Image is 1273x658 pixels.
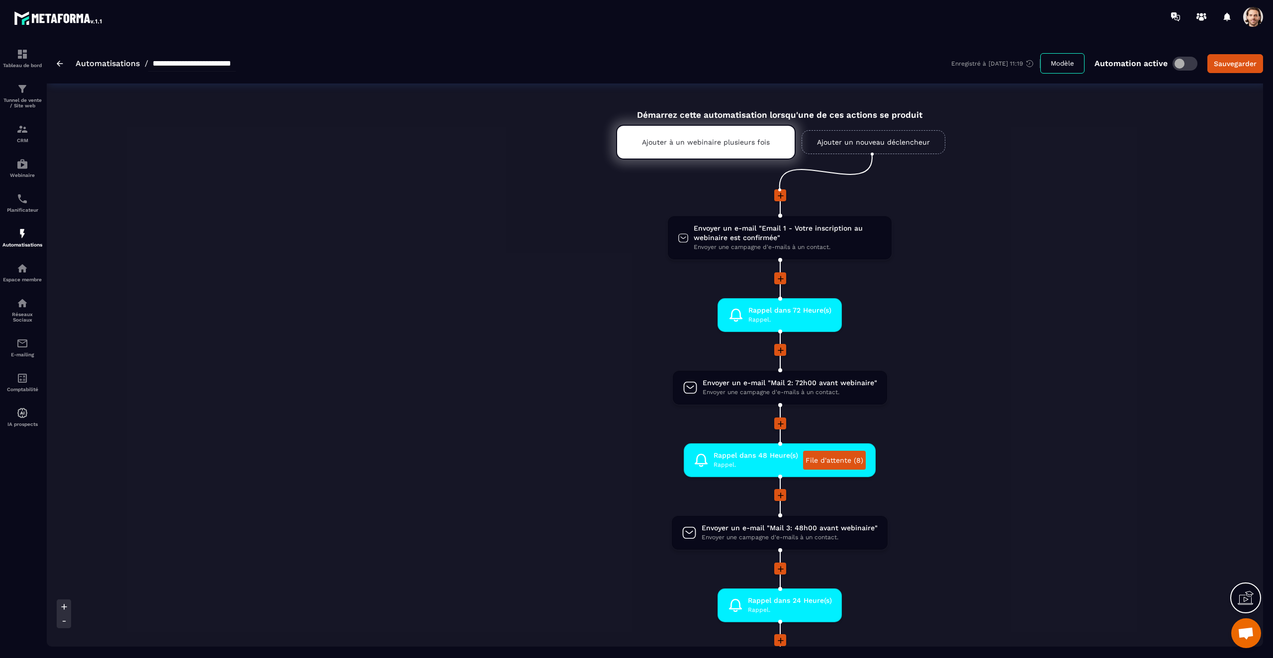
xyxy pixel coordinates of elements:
[1231,618,1261,648] a: Open chat
[2,207,42,213] p: Planificateur
[2,76,42,116] a: formationformationTunnel de vente / Site web
[703,388,877,397] span: Envoyer une campagne d'e-mails à un contact.
[2,255,42,290] a: automationsautomationsEspace membre
[16,123,28,135] img: formation
[16,83,28,95] img: formation
[2,185,42,220] a: schedulerschedulerPlanificateur
[2,116,42,151] a: formationformationCRM
[1094,59,1168,68] p: Automation active
[2,151,42,185] a: automationsautomationsWebinaire
[76,59,140,68] a: Automatisations
[2,365,42,400] a: accountantaccountantComptabilité
[14,9,103,27] img: logo
[57,61,63,67] img: arrow
[2,421,42,427] p: IA prospects
[714,451,798,460] span: Rappel dans 48 Heure(s)
[714,460,798,470] span: Rappel.
[694,243,882,252] span: Envoyer une campagne d'e-mails à un contact.
[989,60,1023,67] p: [DATE] 11:19
[694,224,882,243] span: Envoyer un e-mail "Email 1 - Votre inscription au webinaire est confirmée"
[703,378,877,388] span: Envoyer un e-mail "Mail 2: 72h00 avant webinaire"
[2,63,42,68] p: Tableau de bord
[2,138,42,143] p: CRM
[702,533,878,542] span: Envoyer une campagne d'e-mails à un contact.
[2,220,42,255] a: automationsautomationsAutomatisations
[1214,59,1257,69] div: Sauvegarder
[748,596,832,605] span: Rappel dans 24 Heure(s)
[803,451,866,470] a: File d'attente (8)
[16,297,28,309] img: social-network
[2,172,42,178] p: Webinaire
[591,98,968,120] div: Démarrez cette automatisation lorsqu'une de ces actions se produit
[2,242,42,247] p: Automatisations
[2,352,42,357] p: E-mailing
[748,605,832,615] span: Rappel.
[1040,53,1085,74] button: Modèle
[16,158,28,170] img: automations
[2,41,42,76] a: formationformationTableau de bord
[16,48,28,60] img: formation
[16,193,28,205] img: scheduler
[16,407,28,419] img: automations
[2,277,42,282] p: Espace membre
[802,130,945,154] a: Ajouter un nouveau déclencheur
[2,387,42,392] p: Comptabilité
[748,306,831,315] span: Rappel dans 72 Heure(s)
[951,59,1040,68] div: Enregistré à
[702,523,878,533] span: Envoyer un e-mail "Mail 3: 48h00 avant webinaire"
[2,312,42,323] p: Réseaux Sociaux
[16,228,28,240] img: automations
[16,337,28,349] img: email
[748,315,831,325] span: Rappel.
[2,330,42,365] a: emailemailE-mailing
[16,372,28,384] img: accountant
[1207,54,1263,73] button: Sauvegarder
[145,59,148,68] span: /
[642,138,770,146] p: Ajouter à un webinaire plusieurs fois
[16,262,28,274] img: automations
[2,97,42,108] p: Tunnel de vente / Site web
[2,290,42,330] a: social-networksocial-networkRéseaux Sociaux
